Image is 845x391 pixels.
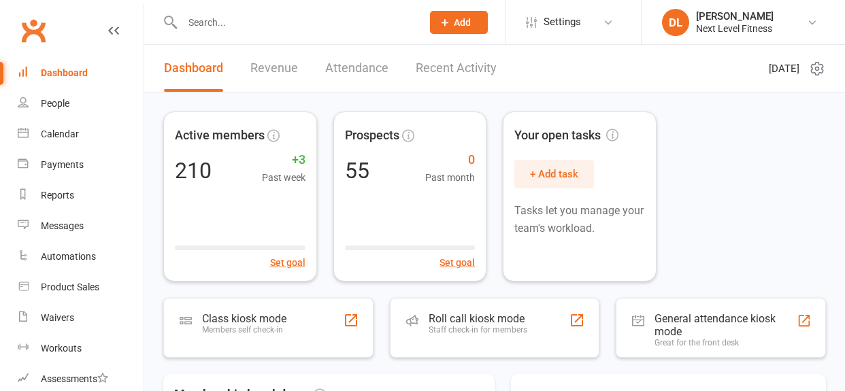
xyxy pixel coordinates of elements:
div: Workouts [41,343,82,354]
button: Set goal [270,255,305,270]
div: DL [662,9,689,36]
div: Next Level Fitness [696,22,774,35]
a: Attendance [325,45,388,92]
div: Waivers [41,312,74,323]
div: Members self check-in [202,325,286,335]
a: Product Sales [18,272,144,303]
div: 210 [175,160,212,182]
div: Calendar [41,129,79,139]
a: Calendar [18,119,144,150]
a: Recent Activity [416,45,497,92]
span: Your open tasks [514,126,618,146]
a: Dashboard [164,45,223,92]
span: 0 [425,150,475,170]
button: Set goal [440,255,475,270]
span: Settings [544,7,581,37]
p: Tasks let you manage your team's workload. [514,202,645,237]
a: Clubworx [16,14,50,48]
span: Prospects [345,126,399,146]
div: Messages [41,220,84,231]
div: 55 [345,160,369,182]
div: [PERSON_NAME] [696,10,774,22]
span: +3 [262,150,305,170]
a: Dashboard [18,58,144,88]
div: Assessments [41,373,108,384]
a: Payments [18,150,144,180]
span: [DATE] [769,61,799,77]
div: Staff check-in for members [429,325,527,335]
span: Active members [175,126,265,146]
div: Automations [41,251,96,262]
a: Automations [18,241,144,272]
a: Waivers [18,303,144,333]
div: Reports [41,190,74,201]
div: Class kiosk mode [202,312,286,325]
a: Reports [18,180,144,211]
div: Roll call kiosk mode [429,312,527,325]
button: + Add task [514,160,594,188]
a: People [18,88,144,119]
button: Add [430,11,488,34]
div: People [41,98,69,109]
span: Add [454,17,471,28]
div: General attendance kiosk mode [655,312,796,338]
div: Payments [41,159,84,170]
a: Messages [18,211,144,241]
a: Workouts [18,333,144,364]
span: Past week [262,170,305,185]
a: Revenue [250,45,298,92]
div: Dashboard [41,67,88,78]
input: Search... [178,13,412,32]
span: Past month [425,170,475,185]
div: Product Sales [41,282,99,292]
div: Great for the front desk [655,338,796,347]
